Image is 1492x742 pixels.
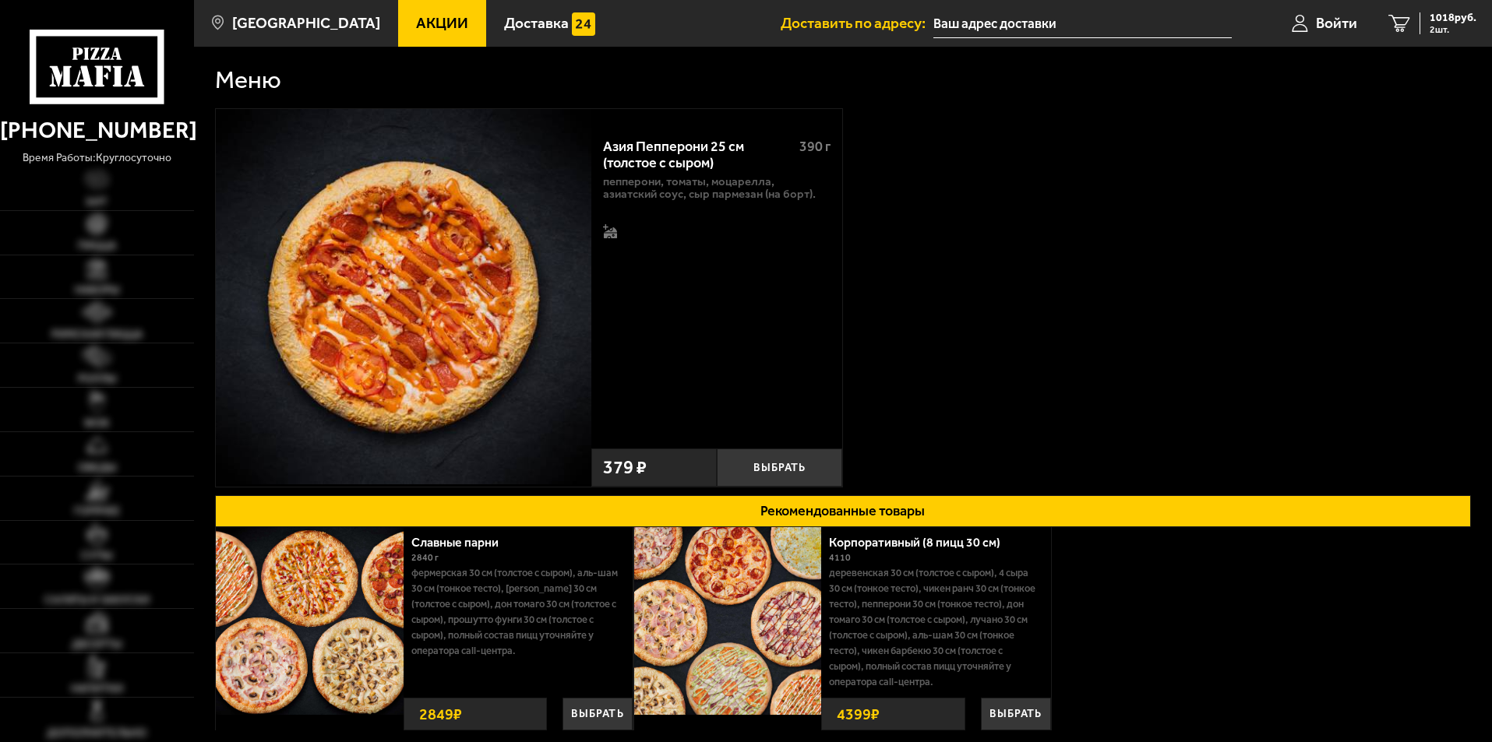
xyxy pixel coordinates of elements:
span: 4110 [829,552,851,563]
span: Роллы [78,374,116,385]
span: Супы [81,550,112,561]
h1: Меню [215,68,281,93]
span: Римская пицца [51,329,143,340]
span: Акции [416,16,468,30]
span: Дополнительно [47,728,146,739]
span: 390 г [799,138,831,155]
p: Деревенская 30 см (толстое с сыром), 4 сыра 30 см (тонкое тесто), Чикен Ранч 30 см (тонкое тесто)... [829,565,1039,690]
strong: 2849 ₽ [415,698,466,730]
span: WOK [84,418,110,429]
button: Выбрать [981,698,1051,730]
p: Фермерская 30 см (толстое с сыром), Аль-Шам 30 см (тонкое тесто), [PERSON_NAME] 30 см (толстое с ... [411,565,621,659]
a: Славные парни [411,535,514,550]
span: Десерты [72,639,122,650]
span: Напитки [71,684,123,695]
span: Хит [86,197,108,208]
p: пепперони, томаты, моцарелла, азиатский соус, сыр пармезан (на борт). [603,176,831,201]
span: Салаты и закуски [44,595,150,606]
a: Азия Пепперони 25 см (толстое с сыром) [216,109,591,487]
strong: 4399 ₽ [833,698,884,730]
span: Обеды [78,462,116,473]
span: 1018 руб. [1430,12,1476,23]
a: Корпоративный (8 пицц 30 см) [829,535,1016,550]
img: Азия Пепперони 25 см (толстое с сыром) [216,109,591,484]
span: Пицца [78,241,116,251]
span: [GEOGRAPHIC_DATA] [232,16,380,30]
span: Доставка [504,16,569,30]
span: Войти [1316,16,1357,30]
div: Азия Пепперони 25 см (толстое с сыром) [603,139,786,172]
span: Доставить по адресу: [781,16,933,30]
img: 15daf4d41897b9f0e9f617042186c801.svg [572,12,595,36]
input: Ваш адрес доставки [933,9,1232,38]
span: 2 шт. [1430,25,1476,34]
button: Выбрать [563,698,633,730]
span: 2840 г [411,552,439,563]
span: Горячее [74,506,120,517]
button: Выбрать [717,448,842,487]
span: 379 ₽ [603,459,647,477]
button: Рекомендованные товары [215,495,1471,527]
span: Наборы [75,285,119,296]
